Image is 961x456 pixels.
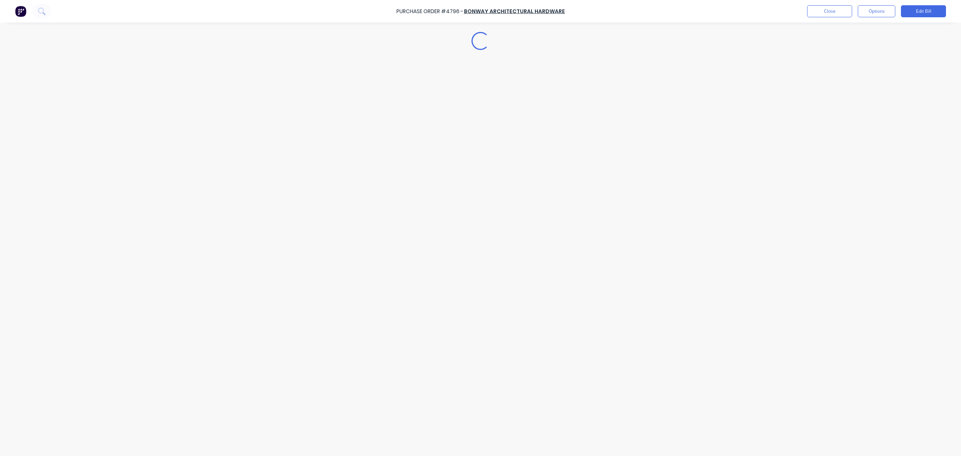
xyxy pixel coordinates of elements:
button: Close [807,5,852,17]
button: Options [858,5,895,17]
img: Factory [15,6,26,17]
div: Purchase Order #4796 - [396,8,463,15]
a: Bonway Architectural Hardware [464,8,565,15]
button: Edit Bill [901,5,946,17]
